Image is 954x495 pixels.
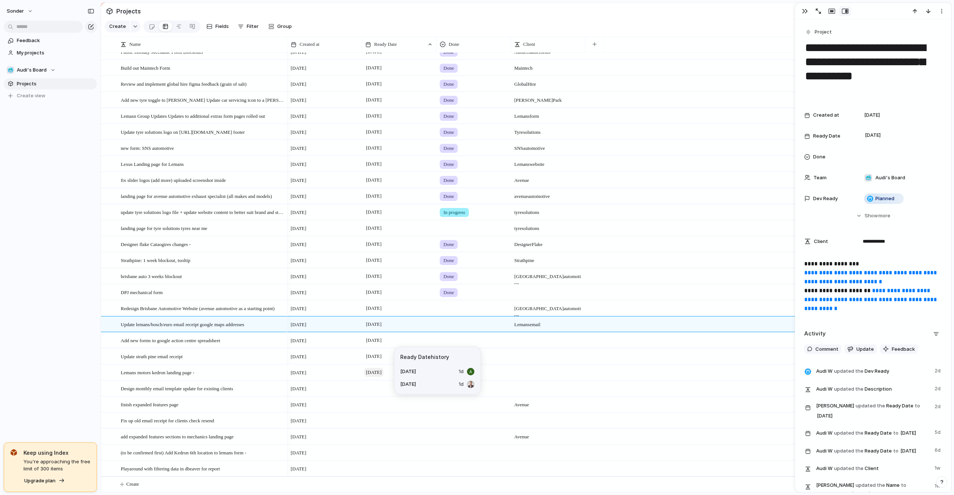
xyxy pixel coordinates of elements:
[875,195,894,202] span: Planned
[443,289,454,296] span: Done
[121,448,246,457] span: (to be confirmed first) Add Kedron 6th location to lemans form -
[121,336,220,344] span: Add new forms to google action centre spreadsheet
[816,368,833,375] span: Audi W
[814,238,828,245] span: Client
[915,402,920,410] span: to
[511,221,585,232] span: tyre solutions
[364,224,383,233] span: [DATE]
[813,111,839,119] span: Created at
[523,41,535,48] span: Client
[291,225,306,232] span: [DATE]
[878,212,890,220] span: more
[291,209,306,216] span: [DATE]
[121,95,285,104] span: Add new tyre toggle to [PERSON_NAME] Update car servicing icon to a [PERSON_NAME] Make trye ‘’tyr...
[449,41,459,48] span: Done
[291,433,306,441] span: [DATE]
[364,336,383,345] span: [DATE]
[443,257,454,264] span: Done
[291,257,306,264] span: [DATE]
[291,113,306,120] span: [DATE]
[511,124,585,136] span: Tyre solutions
[935,481,942,490] span: 1w
[511,141,585,152] span: SNS automotive
[121,144,174,152] span: new form: SNS automotive
[803,27,834,38] button: Project
[300,41,319,48] span: Created at
[121,304,275,312] span: Redesign Brisbane Automotive Website (avenue automotive as a starting point)
[291,337,306,344] span: [DATE]
[364,240,383,249] span: [DATE]
[511,397,585,409] span: Avenue
[511,189,585,200] span: avenue automotive
[3,5,37,17] button: sonder
[291,81,306,88] span: [DATE]
[443,129,454,136] span: Done
[291,305,306,312] span: [DATE]
[511,108,585,120] span: Lemans form
[291,289,306,296] span: [DATE]
[291,64,306,72] span: [DATE]
[364,144,383,152] span: [DATE]
[291,369,306,376] span: [DATE]
[816,366,930,376] span: Dev Ready
[511,157,585,168] span: Lemans website
[364,304,383,313] span: [DATE]
[813,153,825,161] span: Done
[935,427,942,436] span: 5d
[4,64,97,76] button: 🥶Audi's Board
[511,76,585,88] span: Global Hire
[511,205,585,216] span: tyre solutions
[816,445,930,456] span: Ready Date
[374,41,397,48] span: Ready Date
[443,193,454,200] span: Done
[291,401,306,409] span: [DATE]
[121,272,182,280] span: brisbane auto 3 weeks blockout
[291,193,306,200] span: [DATE]
[121,111,265,120] span: Lemasn Group Updates Updates to additional extras form pages rolled out
[863,131,883,140] span: [DATE]
[815,412,835,420] span: [DATE]
[121,240,191,248] span: Designer flake Cataogires changes -
[816,401,930,421] span: Ready Date
[511,237,585,248] span: Designer Flake
[443,241,454,248] span: Done
[804,209,942,223] button: Showmore
[364,95,383,104] span: [DATE]
[880,344,918,354] button: Feedback
[813,132,840,140] span: Ready Date
[265,21,296,32] button: Group
[844,344,877,354] button: Update
[291,385,306,392] span: [DATE]
[400,381,416,388] span: [DATE]
[121,416,214,425] span: Fix up old email receipt for clients check resend
[121,288,163,296] span: DPJ mechanical form
[4,78,97,89] a: Projects
[17,92,45,100] span: Create view
[121,368,194,376] span: Lemans motors kedron landing page -
[121,176,226,184] span: fix slider logos (add more) uploaded screenshot inside
[856,482,885,489] span: updated the
[121,256,190,264] span: Strathpine: 1 week blockout, tooltip
[291,465,306,473] span: [DATE]
[121,79,247,88] span: Review and implement global hire figma feedback (grain of salt)
[121,320,244,328] span: Update lemans/bosch/euro email receipt google maps addresses
[126,480,139,488] span: Create
[203,21,232,32] button: Fields
[364,320,383,329] span: [DATE]
[901,482,906,489] span: to
[816,465,833,472] span: Audi W
[443,113,454,120] span: Done
[7,7,24,15] span: sonder
[17,66,47,74] span: Audi's Board
[121,352,183,360] span: Update strath pine email receipt
[893,447,898,455] span: to
[291,321,306,328] span: [DATE]
[364,272,383,281] span: [DATE]
[459,381,464,388] span: 1d
[23,458,91,473] span: You're approaching the free limit of 300 items
[816,463,930,473] span: Client
[291,449,306,457] span: [DATE]
[121,464,220,473] span: Playaround with filtering data in dbeaver for report
[864,111,880,119] span: [DATE]
[129,41,141,48] span: Name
